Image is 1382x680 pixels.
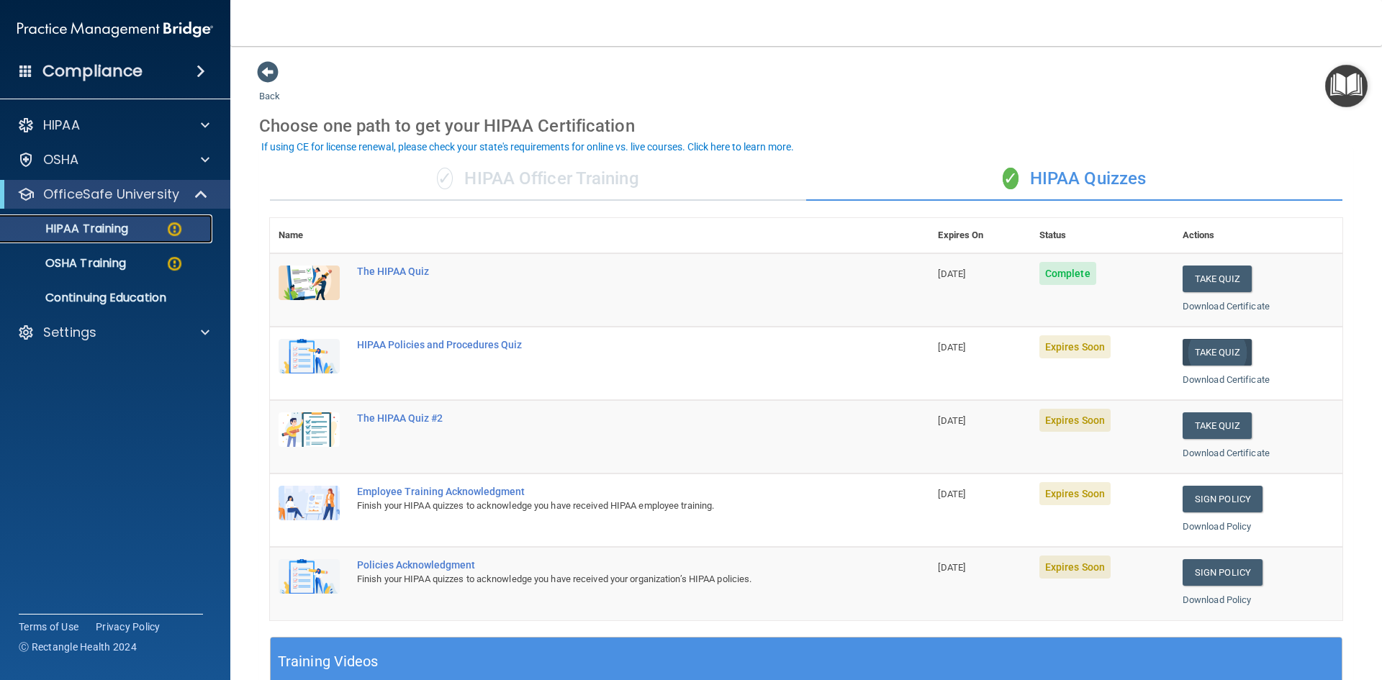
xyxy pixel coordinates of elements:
div: Finish your HIPAA quizzes to acknowledge you have received HIPAA employee training. [357,497,857,514]
div: The HIPAA Quiz [357,266,857,277]
a: Sign Policy [1183,559,1263,586]
p: OSHA [43,151,79,168]
p: HIPAA Training [9,222,128,236]
a: Sign Policy [1183,486,1263,512]
div: If using CE for license renewal, please check your state's requirements for online vs. live cours... [261,142,794,152]
img: PMB logo [17,15,213,44]
span: ✓ [437,168,453,189]
span: [DATE] [938,342,965,353]
button: Open Resource Center [1325,65,1368,107]
a: Download Certificate [1183,448,1270,458]
a: Terms of Use [19,620,78,634]
a: Privacy Policy [96,620,161,634]
a: Back [259,73,280,101]
img: warning-circle.0cc9ac19.png [166,255,184,273]
button: Take Quiz [1183,266,1252,292]
span: [DATE] [938,268,965,279]
span: [DATE] [938,562,965,573]
p: OfficeSafe University [43,186,179,203]
span: Ⓒ Rectangle Health 2024 [19,640,137,654]
button: Take Quiz [1183,412,1252,439]
h4: Compliance [42,61,143,81]
div: Employee Training Acknowledgment [357,486,857,497]
span: Expires Soon [1039,335,1111,358]
h5: Training Videos [278,649,379,674]
a: OSHA [17,151,209,168]
th: Actions [1174,218,1342,253]
a: Download Policy [1183,594,1252,605]
a: HIPAA [17,117,209,134]
a: Download Certificate [1183,301,1270,312]
p: Settings [43,324,96,341]
div: HIPAA Quizzes [806,158,1342,201]
div: Policies Acknowledgment [357,559,857,571]
th: Name [270,218,348,253]
span: Expires Soon [1039,556,1111,579]
div: The HIPAA Quiz #2 [357,412,857,424]
div: Finish your HIPAA quizzes to acknowledge you have received your organization’s HIPAA policies. [357,571,857,588]
a: OfficeSafe University [17,186,209,203]
div: HIPAA Officer Training [270,158,806,201]
p: Continuing Education [9,291,206,305]
th: Status [1031,218,1174,253]
th: Expires On [929,218,1030,253]
span: [DATE] [938,415,965,426]
span: Expires Soon [1039,482,1111,505]
span: ✓ [1003,168,1019,189]
div: HIPAA Policies and Procedures Quiz [357,339,857,350]
button: Take Quiz [1183,339,1252,366]
p: OSHA Training [9,256,126,271]
span: Expires Soon [1039,409,1111,432]
a: Settings [17,324,209,341]
span: Complete [1039,262,1096,285]
img: warning-circle.0cc9ac19.png [166,220,184,238]
a: Download Policy [1183,521,1252,532]
a: Download Certificate [1183,374,1270,385]
p: HIPAA [43,117,80,134]
button: If using CE for license renewal, please check your state's requirements for online vs. live cours... [259,140,796,154]
div: Choose one path to get your HIPAA Certification [259,105,1353,147]
span: [DATE] [938,489,965,499]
